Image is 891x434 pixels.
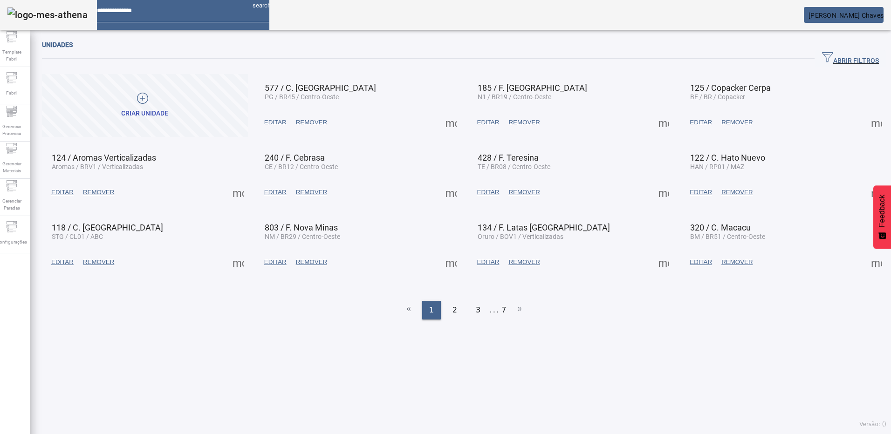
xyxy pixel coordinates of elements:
[478,83,587,93] span: 185 / F. [GEOGRAPHIC_DATA]
[478,233,563,240] span: Oruro / BOV1 / Verticalizadas
[260,184,291,201] button: EDITAR
[3,87,20,99] span: Fabril
[721,118,753,127] span: REMOVER
[508,118,540,127] span: REMOVER
[721,258,753,267] span: REMOVER
[265,163,338,170] span: CE / BR12 / Centro-Oeste
[230,184,247,201] button: Mais
[265,83,376,93] span: 577 / C. [GEOGRAPHIC_DATA]
[477,188,500,197] span: EDITAR
[264,118,287,127] span: EDITAR
[809,12,884,19] span: [PERSON_NAME] Chaves
[52,233,103,240] span: STG / CL01 / ABC
[655,184,672,201] button: Mais
[477,258,500,267] span: EDITAR
[690,83,771,93] span: 125 / Copacker Cerpa
[859,421,886,427] span: Versão: ()
[52,163,143,170] span: Aromas / BRV1 / Verticalizadas
[51,188,74,197] span: EDITAR
[868,254,885,271] button: Mais
[690,153,765,163] span: 122 / C. Hato Nuevo
[83,188,114,197] span: REMOVER
[476,305,480,316] span: 3
[685,254,717,271] button: EDITAR
[501,301,506,319] li: 7
[504,114,544,131] button: REMOVER
[47,184,78,201] button: EDITAR
[51,258,74,267] span: EDITAR
[42,74,248,137] button: Criar unidade
[508,258,540,267] span: REMOVER
[490,301,499,319] li: ...
[868,114,885,131] button: Mais
[296,258,327,267] span: REMOVER
[477,118,500,127] span: EDITAR
[721,188,753,197] span: REMOVER
[291,184,332,201] button: REMOVER
[42,41,73,48] span: Unidades
[868,184,885,201] button: Mais
[443,114,459,131] button: Mais
[690,163,744,170] span: HAN / RP01 / MAZ
[717,184,757,201] button: REMOVER
[508,188,540,197] span: REMOVER
[690,258,712,267] span: EDITAR
[717,114,757,131] button: REMOVER
[443,254,459,271] button: Mais
[264,188,287,197] span: EDITAR
[52,153,156,163] span: 124 / Aromas Verticalizadas
[296,188,327,197] span: REMOVER
[83,258,114,267] span: REMOVER
[260,114,291,131] button: EDITAR
[452,305,457,316] span: 2
[121,109,168,118] div: Criar unidade
[873,185,891,249] button: Feedback - Mostrar pesquisa
[478,153,539,163] span: 428 / F. Teresina
[478,223,610,232] span: 134 / F. Latas [GEOGRAPHIC_DATA]
[504,184,544,201] button: REMOVER
[815,50,886,67] button: ABRIR FILTROS
[822,52,879,66] span: ABRIR FILTROS
[78,184,119,201] button: REMOVER
[690,118,712,127] span: EDITAR
[52,223,163,232] span: 118 / C. [GEOGRAPHIC_DATA]
[78,254,119,271] button: REMOVER
[473,184,504,201] button: EDITAR
[690,223,751,232] span: 320 / C. Macacu
[291,254,332,271] button: REMOVER
[443,184,459,201] button: Mais
[717,254,757,271] button: REMOVER
[230,254,247,271] button: Mais
[690,233,765,240] span: BM / BR51 / Centro-Oeste
[296,118,327,127] span: REMOVER
[655,114,672,131] button: Mais
[265,153,325,163] span: 240 / F. Cebrasa
[878,195,886,227] span: Feedback
[478,163,550,170] span: TE / BR08 / Centro-Oeste
[685,184,717,201] button: EDITAR
[265,93,339,101] span: PG / BR45 / Centro-Oeste
[690,93,745,101] span: BE / BR / Copacker
[655,254,672,271] button: Mais
[690,188,712,197] span: EDITAR
[291,114,332,131] button: REMOVER
[478,93,551,101] span: N1 / BR19 / Centro-Oeste
[260,254,291,271] button: EDITAR
[685,114,717,131] button: EDITAR
[504,254,544,271] button: REMOVER
[265,223,338,232] span: 803 / F. Nova Minas
[264,258,287,267] span: EDITAR
[265,233,340,240] span: NM / BR29 / Centro-Oeste
[7,7,88,22] img: logo-mes-athena
[473,114,504,131] button: EDITAR
[47,254,78,271] button: EDITAR
[473,254,504,271] button: EDITAR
